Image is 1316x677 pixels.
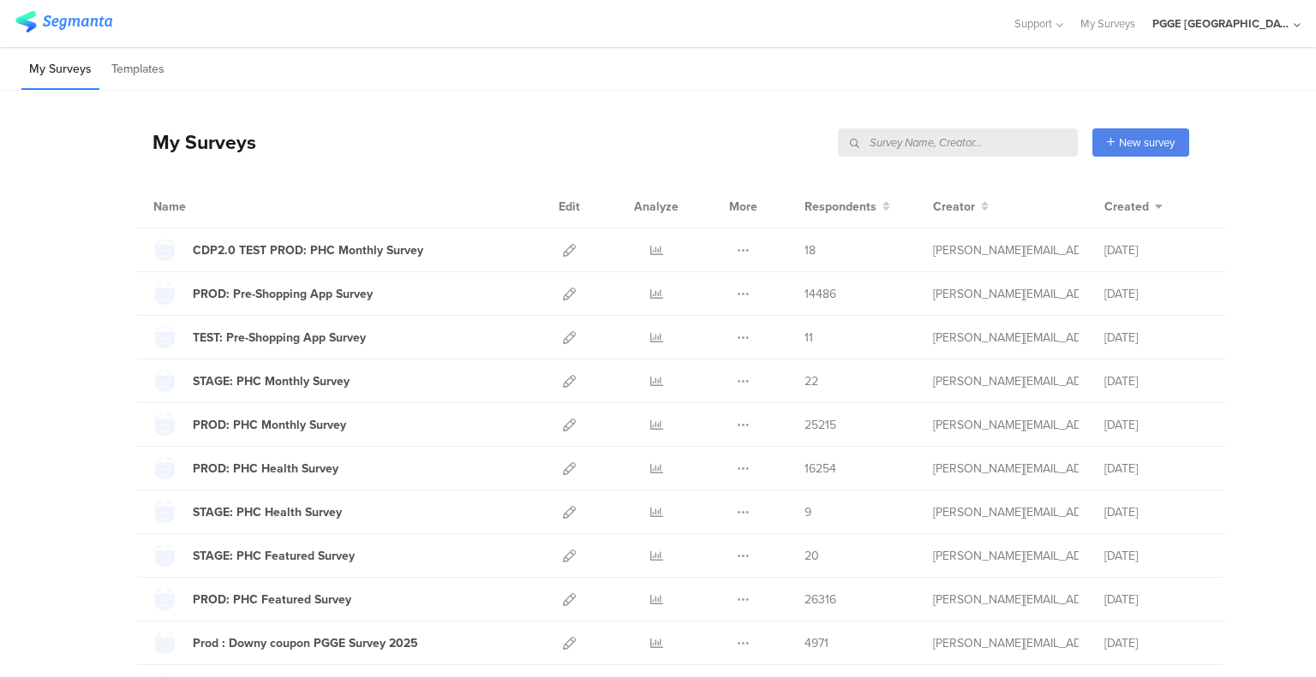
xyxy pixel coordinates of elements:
span: 16254 [805,460,836,478]
span: Created [1104,198,1149,216]
div: CDP2.0 TEST PROD: PHC Monthly Survey [193,241,423,259]
div: venket.v@pg.com [933,416,1079,434]
button: Respondents [805,198,890,216]
span: Support [1014,15,1052,32]
span: Respondents [805,198,876,216]
div: [DATE] [1104,460,1207,478]
a: Prod : Downy coupon PGGE Survey 2025 [153,632,418,654]
a: STAGE: PHC Health Survey [153,501,342,523]
div: [DATE] [1104,634,1207,652]
div: davila.a.5@pg.com [933,329,1079,347]
a: STAGE: PHC Monthly Survey [153,370,350,392]
span: 18 [805,241,816,259]
span: 25215 [805,416,836,434]
div: [DATE] [1104,372,1207,390]
div: venket.v@pg.com [933,460,1079,478]
span: 20 [805,547,819,565]
span: 11 [805,329,813,347]
div: [DATE] [1104,241,1207,259]
div: [DATE] [1104,547,1207,565]
div: [DATE] [1104,285,1207,303]
div: PGGE [GEOGRAPHIC_DATA] [1152,15,1289,32]
div: venket.v@pg.com [933,372,1079,390]
span: 9 [805,503,811,521]
div: PROD: PHC Health Survey [193,460,338,478]
span: 14486 [805,285,836,303]
div: [DATE] [1104,329,1207,347]
div: PROD: PHC Featured Survey [193,591,351,609]
li: My Surveys [21,50,99,90]
div: [DATE] [1104,503,1207,521]
div: venket.v@pg.com [933,591,1079,609]
a: STAGE: PHC Featured Survey [153,544,355,567]
div: [DATE] [1104,416,1207,434]
span: 26316 [805,591,836,609]
div: STAGE: PHC Featured Survey [193,547,355,565]
li: Templates [104,50,172,90]
div: PROD: PHC Monthly Survey [193,416,346,434]
button: Creator [933,198,989,216]
div: Name [153,198,256,216]
span: 4971 [805,634,828,652]
span: 22 [805,372,818,390]
span: New survey [1119,134,1175,151]
button: Created [1104,198,1163,216]
span: Creator [933,198,975,216]
div: Edit [551,185,588,228]
div: [DATE] [1104,591,1207,609]
div: STAGE: PHC Health Survey [193,503,342,521]
div: STAGE: PHC Monthly Survey [193,372,350,390]
img: segmanta logo [15,11,112,33]
div: venket.v@pg.com [933,547,1079,565]
a: TEST: Pre-Shopping App Survey [153,326,366,348]
a: PROD: PHC Monthly Survey [153,413,346,436]
input: Survey Name, Creator... [838,128,1078,157]
div: PROD: Pre-Shopping App Survey [193,285,373,303]
div: venket.v@pg.com [933,634,1079,652]
div: venket.v@pg.com [933,503,1079,521]
div: venket.v@pg.com [933,285,1079,303]
a: CDP2.0 TEST PROD: PHC Monthly Survey [153,239,423,261]
a: PROD: PHC Health Survey [153,457,338,479]
div: TEST: Pre-Shopping App Survey [193,329,366,347]
div: More [725,185,762,228]
div: My Surveys [135,128,256,157]
div: Analyze [631,185,682,228]
a: PROD: Pre-Shopping App Survey [153,282,373,305]
div: davila.a.5@pg.com [933,241,1079,259]
a: PROD: PHC Featured Survey [153,588,351,610]
div: Prod : Downy coupon PGGE Survey 2025 [193,634,418,652]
